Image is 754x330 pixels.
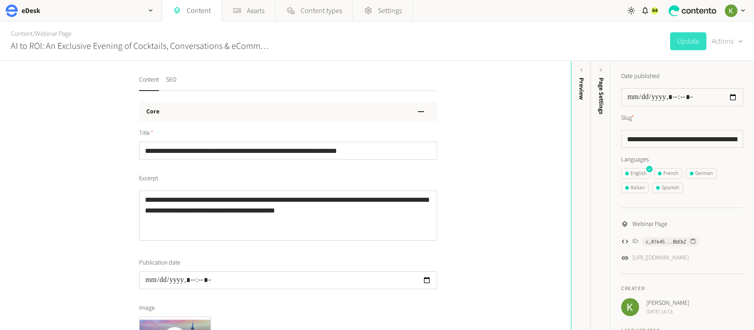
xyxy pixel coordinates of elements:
button: Actions [712,32,743,50]
span: 64 [652,7,658,15]
button: German [686,168,717,179]
button: French [654,168,682,179]
label: Languages [621,155,743,165]
span: Page Settings [596,78,606,114]
div: Preview [577,78,586,100]
h2: eDesk [22,5,40,16]
button: English [621,168,650,179]
h2: AI to ROI: An Exclusive Evening of Cocktails, Conversations & eCommerce [11,39,269,53]
span: Webinar Page [632,220,667,229]
a: Content [11,29,33,39]
label: Slug [621,113,634,123]
span: Publication date [139,258,180,268]
span: ID: [632,237,639,246]
span: c_01k45...8bEbZ [646,238,686,246]
h4: Created [621,285,743,293]
label: Date published [621,72,660,81]
img: eDesk [5,4,18,17]
img: Keelin Terry [725,4,737,17]
button: SEO [166,75,176,91]
div: German [690,169,713,178]
span: Excerpt [139,174,158,183]
button: c_01k45...8bEbZ [642,237,700,246]
button: Update [670,32,706,50]
div: Spanish [656,184,679,192]
span: Settings [378,5,402,16]
button: Italian [621,182,649,193]
span: Title [139,129,153,138]
img: Keelin Terry [621,298,639,316]
div: English [625,169,646,178]
div: French [658,169,678,178]
span: Image [139,304,155,313]
div: Italian [625,184,644,192]
h3: Core [146,107,159,117]
span: / [33,29,35,39]
a: Webinar Page [35,29,71,39]
span: Content types [301,5,342,16]
span: [PERSON_NAME] [646,299,689,308]
a: [URL][DOMAIN_NAME] [632,253,689,263]
button: Content [139,75,159,91]
span: [DATE] 14:13 [646,308,689,316]
button: Spanish [652,182,683,193]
